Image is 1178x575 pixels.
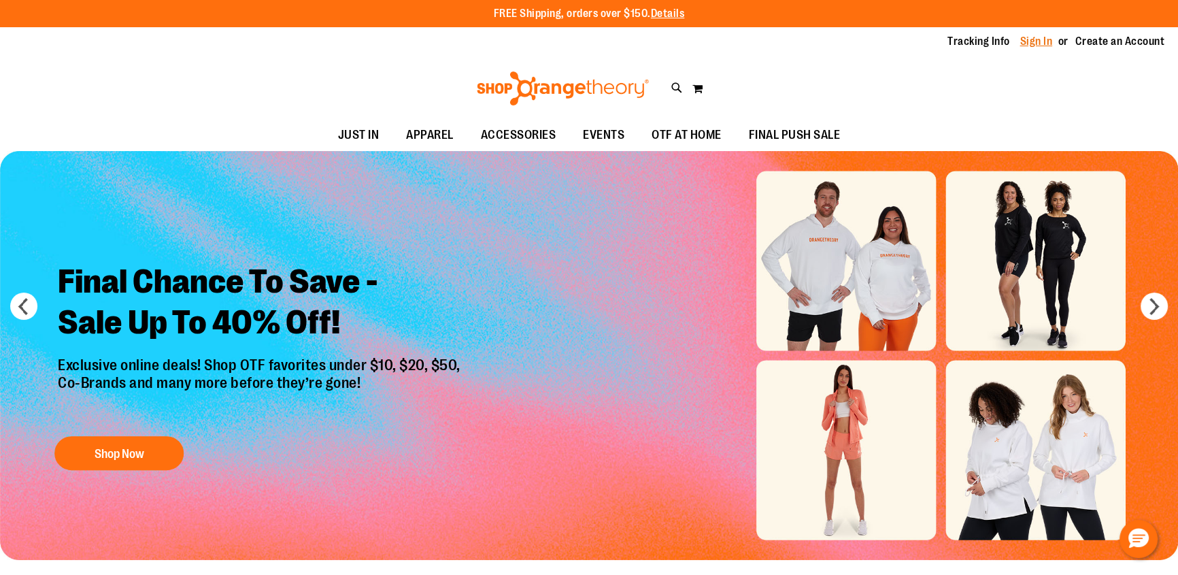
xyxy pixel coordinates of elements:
[338,120,380,150] span: JUST IN
[324,120,393,151] a: JUST IN
[569,120,638,151] a: EVENTS
[947,34,1010,49] a: Tracking Info
[583,120,624,150] span: EVENTS
[638,120,735,151] a: OTF AT HOME
[406,120,454,150] span: APPAREL
[494,6,685,22] p: FREE Shipping, orders over $150.
[1075,34,1165,49] a: Create an Account
[392,120,467,151] a: APPAREL
[1120,520,1158,558] button: Hello, have a question? Let’s chat.
[735,120,854,151] a: FINAL PUSH SALE
[467,120,570,151] a: ACCESSORIES
[48,357,474,423] p: Exclusive online deals! Shop OTF favorites under $10, $20, $50, Co-Brands and many more before th...
[475,71,651,105] img: Shop Orangetheory
[481,120,556,150] span: ACCESSORIES
[1020,34,1053,49] a: Sign In
[749,120,841,150] span: FINAL PUSH SALE
[48,251,474,357] h2: Final Chance To Save - Sale Up To 40% Off!
[54,436,184,470] button: Shop Now
[1141,293,1168,320] button: next
[651,7,685,20] a: Details
[652,120,722,150] span: OTF AT HOME
[48,251,474,478] a: Final Chance To Save -Sale Up To 40% Off! Exclusive online deals! Shop OTF favorites under $10, $...
[10,293,37,320] button: prev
